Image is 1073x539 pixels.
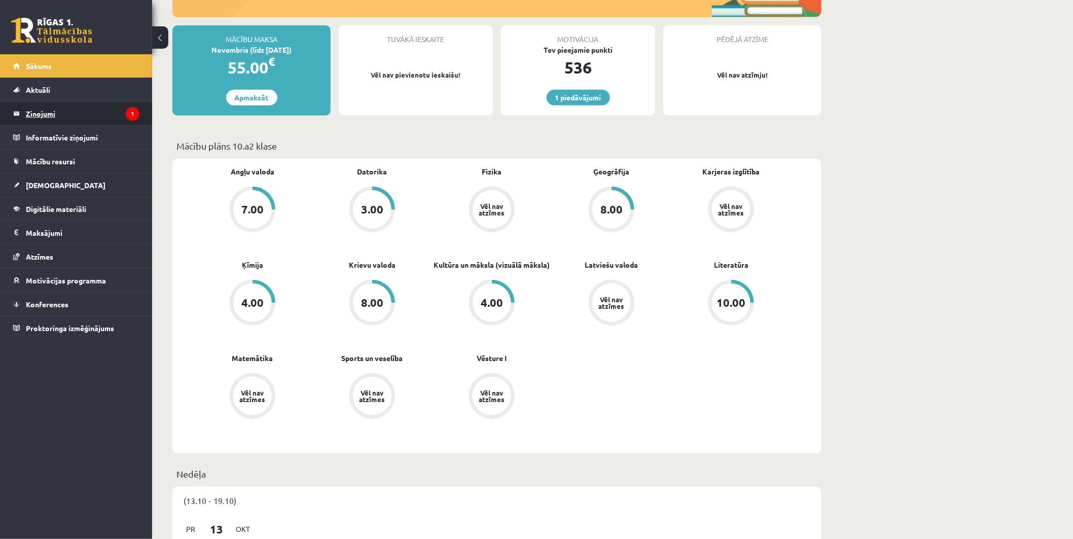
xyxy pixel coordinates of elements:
[241,204,264,215] div: 7.00
[597,296,626,309] div: Vēl nav atzīmes
[600,204,623,215] div: 8.00
[432,187,552,234] a: Vēl nav atzīmes
[339,25,493,45] div: Tuvākā ieskaite
[11,18,92,43] a: Rīgas 1. Tālmācības vidusskola
[13,173,139,197] a: [DEMOGRAPHIC_DATA]
[232,353,273,364] a: Matemātika
[172,45,331,55] div: Novembris (līdz [DATE])
[269,54,275,69] span: €
[501,25,655,45] div: Motivācija
[668,70,816,80] p: Vēl nav atzīmju!
[26,85,50,94] span: Aktuāli
[231,166,274,177] a: Angļu valoda
[193,373,312,421] a: Vēl nav atzīmes
[26,204,86,213] span: Digitālie materiāli
[714,260,748,270] a: Literatūra
[312,280,432,328] a: 8.00
[238,389,267,403] div: Vēl nav atzīmes
[434,260,550,270] a: Kultūra un māksla (vizuālā māksla)
[13,197,139,221] a: Digitālie materiāli
[312,187,432,234] a: 3.00
[26,324,114,333] span: Proktoringa izmēģinājums
[26,102,139,125] legend: Ziņojumi
[26,300,68,309] span: Konferences
[671,280,791,328] a: 10.00
[585,260,638,270] a: Latviešu valoda
[312,373,432,421] a: Vēl nav atzīmes
[552,280,671,328] a: Vēl nav atzīmes
[26,221,139,244] legend: Maksājumi
[180,521,201,537] span: Pr
[26,126,139,149] legend: Informatīvie ziņojumi
[13,221,139,244] a: Maksājumi
[176,139,817,153] p: Mācību plāns 10.a2 klase
[478,203,506,216] div: Vēl nav atzīmes
[344,70,488,80] p: Vēl nav pievienotu ieskaišu!
[201,521,233,537] span: 13
[193,280,312,328] a: 4.00
[172,25,331,45] div: Mācību maksa
[13,126,139,149] a: Informatīvie ziņojumi
[13,150,139,173] a: Mācību resursi
[481,297,503,308] div: 4.00
[13,245,139,268] a: Atzīmes
[26,276,106,285] span: Motivācijas programma
[26,157,75,166] span: Mācību resursi
[357,166,387,177] a: Datorika
[594,166,630,177] a: Ģeogrāfija
[703,166,760,177] a: Karjeras izglītība
[13,316,139,340] a: Proktoringa izmēģinājums
[241,297,264,308] div: 4.00
[13,269,139,292] a: Motivācijas programma
[552,187,671,234] a: 8.00
[361,204,383,215] div: 3.00
[13,54,139,78] a: Sākums
[482,166,502,177] a: Fizika
[342,353,403,364] a: Sports un veselība
[717,203,745,216] div: Vēl nav atzīmes
[13,78,139,101] a: Aktuāli
[478,389,506,403] div: Vēl nav atzīmes
[663,25,821,45] div: Pēdējā atzīme
[172,55,331,80] div: 55.00
[26,252,53,261] span: Atzīmes
[26,181,105,190] span: [DEMOGRAPHIC_DATA]
[26,61,52,70] span: Sākums
[501,45,655,55] div: Tev pieejamie punkti
[671,187,791,234] a: Vēl nav atzīmes
[126,107,139,121] i: 1
[547,90,610,105] a: 1 piedāvājumi
[13,102,139,125] a: Ziņojumi1
[477,353,507,364] a: Vēsture I
[193,187,312,234] a: 7.00
[432,373,552,421] a: Vēl nav atzīmes
[349,260,396,270] a: Krievu valoda
[717,297,746,308] div: 10.00
[358,389,386,403] div: Vēl nav atzīmes
[242,260,263,270] a: Ķīmija
[226,90,277,105] a: Apmaksāt
[501,55,655,80] div: 536
[13,293,139,316] a: Konferences
[172,487,821,514] div: (13.10 - 19.10)
[176,467,817,481] p: Nedēļa
[432,280,552,328] a: 4.00
[232,521,254,537] span: Okt
[361,297,383,308] div: 8.00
